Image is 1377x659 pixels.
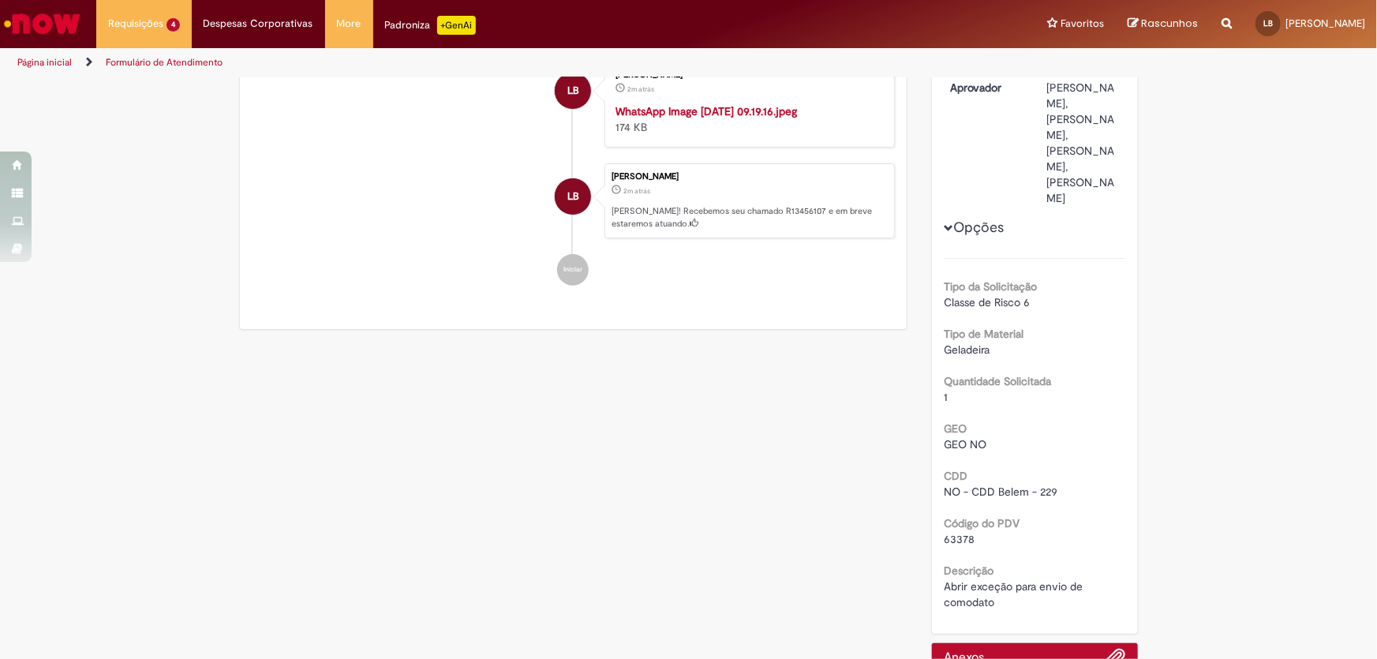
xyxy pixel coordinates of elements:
b: CDD [944,469,967,483]
img: ServiceNow [2,8,83,39]
span: NO - CDD Belem - 229 [944,485,1057,499]
span: Requisições [108,16,163,32]
div: 174 KB [616,103,878,135]
span: More [337,16,361,32]
div: [PERSON_NAME], [PERSON_NAME], [PERSON_NAME], [PERSON_NAME] [1047,80,1121,206]
span: LB [1263,18,1273,28]
time: 28/08/2025 09:20:48 [623,186,650,196]
p: +GenAi [437,16,476,35]
span: Geladeira [944,343,990,357]
a: Rascunhos [1128,17,1198,32]
div: Padroniza [385,16,476,35]
span: 2m atrás [623,186,650,196]
div: Leônidas Barros [555,178,591,215]
b: Descrição [944,564,993,578]
li: Leônidas Barros [252,163,896,239]
span: 2m atrás [627,84,654,94]
span: 63378 [944,532,975,546]
b: Quantidade Solicitada [944,374,1051,388]
a: WhatsApp Image [DATE] 09.19.16.jpeg [616,104,797,118]
span: LB [567,178,579,215]
a: Página inicial [17,56,72,69]
span: Rascunhos [1141,16,1198,31]
dt: Aprovador [938,80,1035,95]
b: GEO [944,421,967,436]
a: Formulário de Atendimento [106,56,223,69]
span: Classe de Risco 6 [944,295,1030,309]
p: [PERSON_NAME]! Recebemos seu chamado R13456107 e em breve estaremos atuando. [612,205,886,230]
span: Abrir exceção para envio de comodato [944,579,1086,609]
b: Tipo de Material [944,327,1023,341]
b: Tipo da Solicitação [944,279,1037,294]
ul: Trilhas de página [12,48,906,77]
span: LB [567,72,579,110]
b: Código do PDV [944,516,1020,530]
span: GEO NO [944,437,986,451]
span: Favoritos [1061,16,1104,32]
span: Despesas Corporativas [204,16,313,32]
span: 4 [167,18,180,32]
span: 1 [944,390,948,404]
div: [PERSON_NAME] [612,172,886,182]
div: Leônidas Barros [555,73,591,109]
ul: Histórico de tíquete [252,42,896,302]
span: [PERSON_NAME] [1285,17,1365,30]
time: 28/08/2025 09:20:47 [627,84,654,94]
